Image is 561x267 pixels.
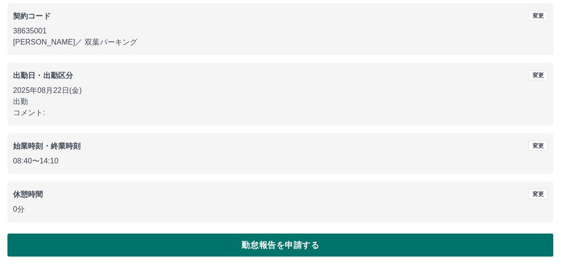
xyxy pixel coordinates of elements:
button: 変更 [528,70,548,80]
p: 08:40 〜 14:10 [13,156,548,167]
b: 始業時刻・終業時刻 [13,142,80,150]
p: コメント: [13,107,548,118]
b: 出勤日・出勤区分 [13,72,73,79]
b: 契約コード [13,12,51,20]
p: 2025年08月22日(金) [13,85,548,96]
p: [PERSON_NAME] ／ 双葉パーキング [13,37,548,48]
b: 休憩時間 [13,190,43,198]
p: 出勤 [13,96,548,107]
button: 変更 [528,11,548,21]
button: 変更 [528,189,548,199]
button: 変更 [528,141,548,151]
button: 勤怠報告を申請する [7,234,554,257]
p: 38635001 [13,26,548,37]
p: 0分 [13,204,548,215]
